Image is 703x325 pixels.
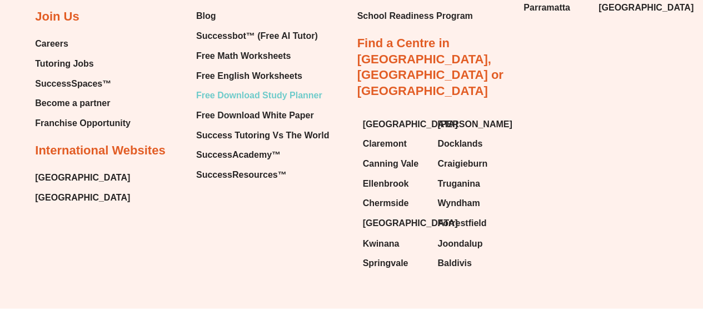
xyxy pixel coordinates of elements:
a: SuccessAcademy™ [196,147,329,163]
a: [PERSON_NAME] [437,116,501,133]
span: Become a partner [35,95,110,112]
a: Tutoring Jobs [35,56,131,72]
a: School Readiness Program [357,8,473,24]
a: SuccessResources™ [196,167,329,183]
a: Free Math Worksheets [196,48,329,64]
a: Joondalup [437,235,501,252]
a: Baldivis [437,254,501,271]
iframe: Chat Widget [518,199,703,325]
a: Free English Worksheets [196,68,329,84]
a: Success Tutoring Vs The World [196,127,329,144]
a: [GEOGRAPHIC_DATA] [35,169,130,186]
span: Free Download White Paper [196,107,314,124]
a: Kwinana [363,235,427,252]
a: [GEOGRAPHIC_DATA] [363,215,427,232]
a: Careers [35,36,131,52]
a: Ellenbrook [363,176,427,192]
span: Free English Worksheets [196,68,302,84]
a: Docklands [437,136,501,152]
a: Successbot™ (Free AI Tutor) [196,28,329,44]
span: Successbot™ (Free AI Tutor) [196,28,318,44]
a: [GEOGRAPHIC_DATA] [35,189,130,206]
a: [GEOGRAPHIC_DATA] [363,116,427,133]
span: Claremont [363,136,407,152]
a: Canning Vale [363,156,427,172]
a: Blog [196,8,329,24]
h2: International Websites [35,143,165,159]
span: Canning Vale [363,156,418,172]
span: Chermside [363,195,409,212]
a: Find a Centre in [GEOGRAPHIC_DATA], [GEOGRAPHIC_DATA] or [GEOGRAPHIC_DATA] [357,36,503,98]
span: Tutoring Jobs [35,56,93,72]
a: Springvale [363,254,427,271]
span: Docklands [437,136,482,152]
span: Free Math Worksheets [196,48,291,64]
span: Free Download Study Planner [196,87,322,104]
a: Become a partner [35,95,131,112]
a: Claremont [363,136,427,152]
span: Craigieburn [437,156,487,172]
a: Free Download White Paper [196,107,329,124]
span: SuccessResources™ [196,167,287,183]
span: SuccessSpaces™ [35,76,111,92]
h2: Join Us [35,9,79,25]
a: Chermside [363,195,427,212]
span: Truganina [437,176,480,192]
span: [GEOGRAPHIC_DATA] [363,215,458,232]
a: Free Download Study Planner [196,87,329,104]
a: Forrestfield [437,215,501,232]
span: Joondalup [437,235,482,252]
span: Baldivis [437,254,471,271]
span: Careers [35,36,68,52]
span: SuccessAcademy™ [196,147,281,163]
a: SuccessSpaces™ [35,76,131,92]
span: Forrestfield [437,215,486,232]
a: Franchise Opportunity [35,115,131,132]
span: [GEOGRAPHIC_DATA] [363,116,458,133]
span: Ellenbrook [363,176,409,192]
span: Blog [196,8,216,24]
a: Craigieburn [437,156,501,172]
span: Kwinana [363,235,400,252]
a: Wyndham [437,195,501,212]
span: Wyndham [437,195,480,212]
span: Springvale [363,254,408,271]
a: Truganina [437,176,501,192]
span: [PERSON_NAME] [437,116,512,133]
